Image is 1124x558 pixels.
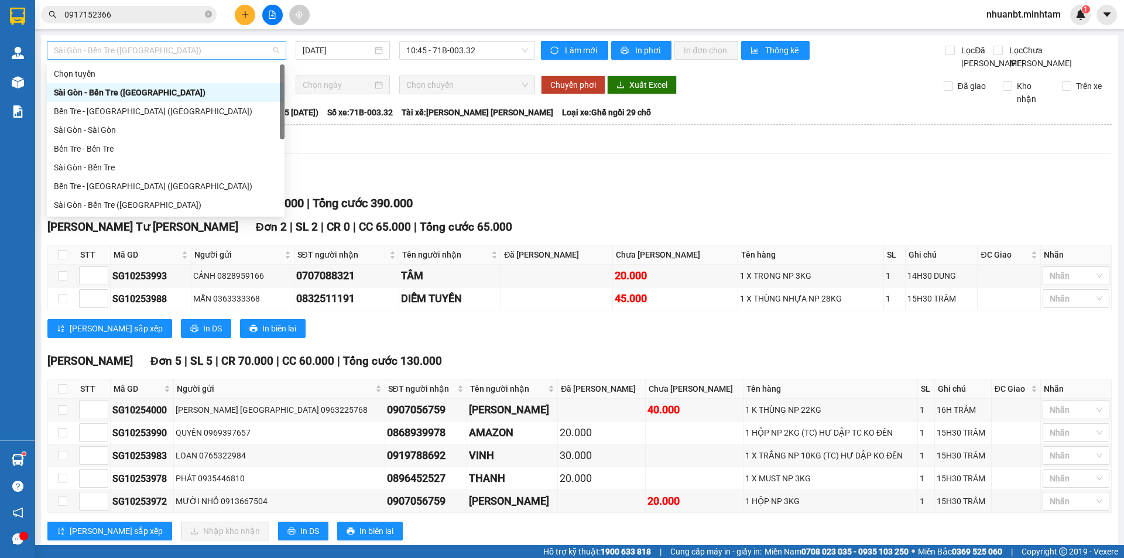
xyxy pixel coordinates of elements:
[289,5,310,25] button: aim
[920,472,933,485] div: 1
[70,525,163,538] span: [PERSON_NAME] sắp xếp
[12,533,23,545] span: message
[10,8,25,25] img: logo-vxr
[111,490,174,513] td: SG10253972
[12,76,24,88] img: warehouse-icon
[54,86,277,99] div: Sài Gòn - Bến Tre ([GEOGRAPHIC_DATA])
[565,44,599,57] span: Làm mới
[54,142,277,155] div: Bến Tre - Bến Tre
[501,245,613,265] th: Đã [PERSON_NAME]
[181,522,269,540] button: downloadNhập kho nhận
[114,382,162,395] span: Mã GD
[469,470,556,487] div: THANH
[387,425,465,441] div: 0868939978
[886,269,903,282] div: 1
[24,52,64,61] span: TRỌNG 4H-
[50,6,98,14] span: [PERSON_NAME]
[1096,5,1117,25] button: caret-down
[112,403,172,417] div: SG10254000
[296,220,318,234] span: SL 2
[12,105,24,118] img: solution-icon
[402,106,553,119] span: Tài xế: [PERSON_NAME] [PERSON_NAME]
[54,161,277,174] div: Sài Gòn - Bến Tre
[558,379,646,399] th: Đã [PERSON_NAME]
[177,382,373,395] span: Người gửi
[184,354,187,368] span: |
[611,41,671,60] button: printerIn phơi
[660,545,662,558] span: |
[112,494,172,509] div: SG10253972
[343,354,442,368] span: Tổng cước 130.000
[1059,547,1067,556] span: copyright
[995,382,1029,395] span: ĐC Giao
[111,422,174,444] td: SG10253990
[47,220,238,234] span: [PERSON_NAME] Tư [PERSON_NAME]
[240,319,306,338] button: printerIn biên lai
[920,403,933,416] div: 1
[54,198,277,211] div: Sài Gòn - Bến Tre ([GEOGRAPHIC_DATA])
[674,41,738,60] button: In đơn chọn
[300,525,319,538] span: In DS
[235,5,255,25] button: plus
[385,444,467,467] td: 0919788692
[313,196,413,210] span: Tổng cước 390.000
[1075,9,1086,20] img: icon-new-feature
[1012,80,1053,105] span: Kho nhận
[402,248,489,261] span: Tên người nhận
[385,399,467,422] td: 0907056759
[297,248,387,261] span: SĐT người nhận
[64,8,203,21] input: Tìm tên, số ĐT hoặc mã đơn
[41,26,134,39] strong: MĐH:
[256,220,287,234] span: Đơn 2
[1044,382,1108,395] div: Nhãn
[4,85,172,107] span: Tên hàng:
[745,472,916,485] div: 1 X MUST NP 3KG
[4,52,64,61] span: N.gửi:
[4,63,51,71] span: Ngày/ giờ gửi:
[937,403,989,416] div: 16H TRÂM
[176,449,383,462] div: LOAN 0765322984
[635,44,662,57] span: In phơi
[337,522,403,540] button: printerIn biên lai
[406,42,528,59] span: 10:45 - 71B-003.32
[150,354,181,368] span: Đơn 5
[765,545,909,558] span: Miền Nam
[327,106,393,119] span: Số xe: 71B-003.32
[977,7,1070,22] span: nhuanbt.minhtam
[920,449,933,462] div: 1
[741,41,810,60] button: bar-chartThống kê
[743,379,918,399] th: Tên hàng
[4,5,98,14] span: 10:25-
[290,220,293,234] span: |
[937,449,989,462] div: 15H30 TRÂM
[911,549,915,554] span: ⚪️
[401,290,499,307] div: DIỄM TUYỀN
[215,354,218,368] span: |
[920,426,933,439] div: 1
[670,545,762,558] span: Cung cấp máy in - giấy in:
[190,324,198,334] span: printer
[47,319,172,338] button: sort-ascending[PERSON_NAME] sắp xếp
[57,16,119,25] strong: PHIẾU TRẢ HÀNG
[347,527,355,536] span: printer
[47,102,285,121] div: Bến Tre - Sài Gòn (CN)
[47,121,285,139] div: Sài Gòn - Sài Gòn
[387,402,465,418] div: 0907056759
[327,220,350,234] span: CR 0
[47,177,285,196] div: Bến Tre - Sài Gòn (CT)
[420,220,512,234] span: Tổng cước 65.000
[745,426,916,439] div: 1 HỘP NP 2KG (TC) HƯ DẬP TC KO ĐỀN
[12,47,24,59] img: warehouse-icon
[937,495,989,508] div: 15H30 TRÂM
[295,11,303,19] span: aim
[751,46,760,56] span: bar-chart
[1005,44,1074,70] span: Lọc Chưa [PERSON_NAME]
[560,470,643,487] div: 20.000
[884,245,906,265] th: SL
[359,525,393,538] span: In biên lai
[24,5,98,14] span: [DATE]-
[47,64,285,83] div: Chọn tuyến
[12,507,23,518] span: notification
[111,265,191,287] td: SG10253993
[241,11,249,19] span: plus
